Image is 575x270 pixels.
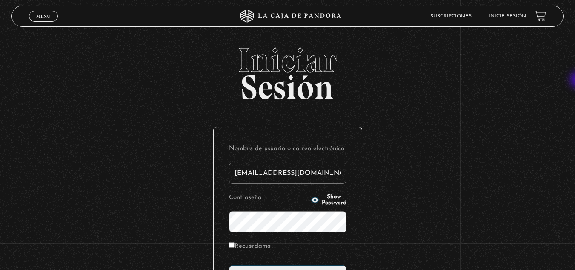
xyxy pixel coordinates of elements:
a: View your shopping cart [535,10,546,22]
button: Show Password [311,194,346,206]
label: Nombre de usuario o correo electrónico [229,142,346,156]
label: Contraseña [229,192,308,205]
span: Menu [36,14,50,19]
span: Iniciar [11,43,564,77]
a: Suscripciones [430,14,472,19]
span: Show Password [322,194,346,206]
label: Recuérdame [229,240,271,253]
h2: Sesión [11,43,564,98]
input: Recuérdame [229,242,235,248]
span: Cerrar [33,20,53,26]
a: Inicie sesión [489,14,526,19]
